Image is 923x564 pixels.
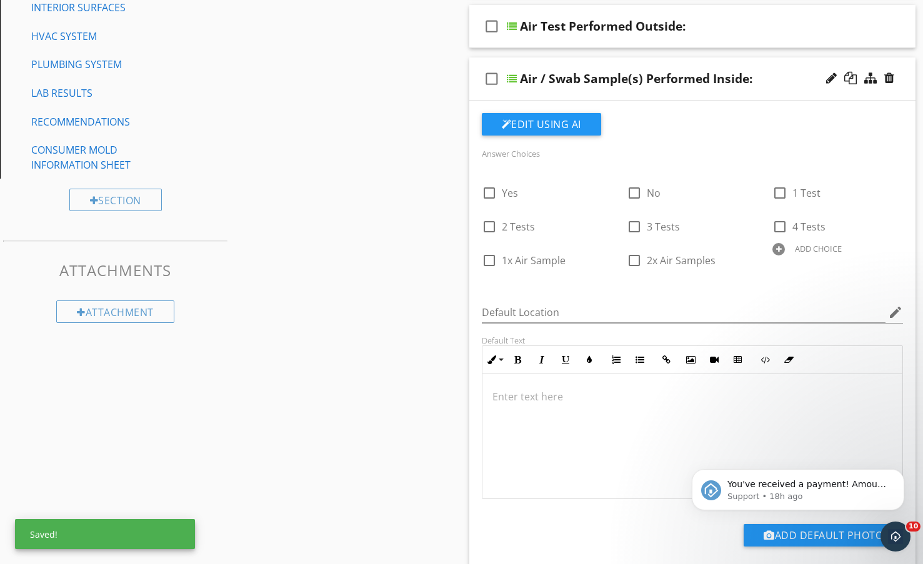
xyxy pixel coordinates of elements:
div: LAB RESULTS [31,86,171,101]
span: 2x Air Samples [647,254,716,267]
input: Default Location [482,302,886,323]
span: 1 Test [792,186,821,200]
button: Unordered List [628,348,652,372]
button: Insert Image (Ctrl+P) [679,348,702,372]
i: check_box_outline_blank [482,11,502,41]
button: Code View [753,348,777,372]
div: CONSUMER MOLD INFORMATION SHEET [31,142,171,172]
button: Insert Link (Ctrl+K) [655,348,679,372]
button: Insert Table [726,348,750,372]
iframe: Intercom notifications message [673,443,923,530]
button: Colors [577,348,601,372]
label: Answer Choices [482,148,540,159]
span: No [647,186,661,200]
span: 2 Tests [502,220,535,234]
button: Underline (Ctrl+U) [554,348,577,372]
div: ADD CHOICE [795,244,842,254]
i: edit [888,305,903,320]
div: HVAC SYSTEM [31,29,171,44]
div: Default Text [482,335,904,345]
div: Air / Swab Sample(s) Performed Inside: [520,71,752,86]
button: Ordered List [604,348,628,372]
span: 3 Tests [647,220,680,234]
div: Saved! [15,519,195,549]
div: Air Test Performed Outside: [520,19,686,34]
button: Clear Formatting [777,348,801,372]
iframe: Intercom live chat [881,522,911,552]
button: Add Default Photo [744,524,903,547]
span: Yes [502,186,518,200]
i: check_box_outline_blank [482,64,502,94]
div: Section [69,189,162,211]
div: PLUMBING SYSTEM [31,57,171,72]
span: 4 Tests [792,220,826,234]
button: Inline Style [482,348,506,372]
button: Insert Video [702,348,726,372]
span: 10 [906,522,921,532]
button: Edit Using AI [482,113,601,136]
span: 1x Air Sample [502,254,566,267]
div: RECOMMENDATIONS [31,114,171,129]
div: Attachment [56,300,174,323]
